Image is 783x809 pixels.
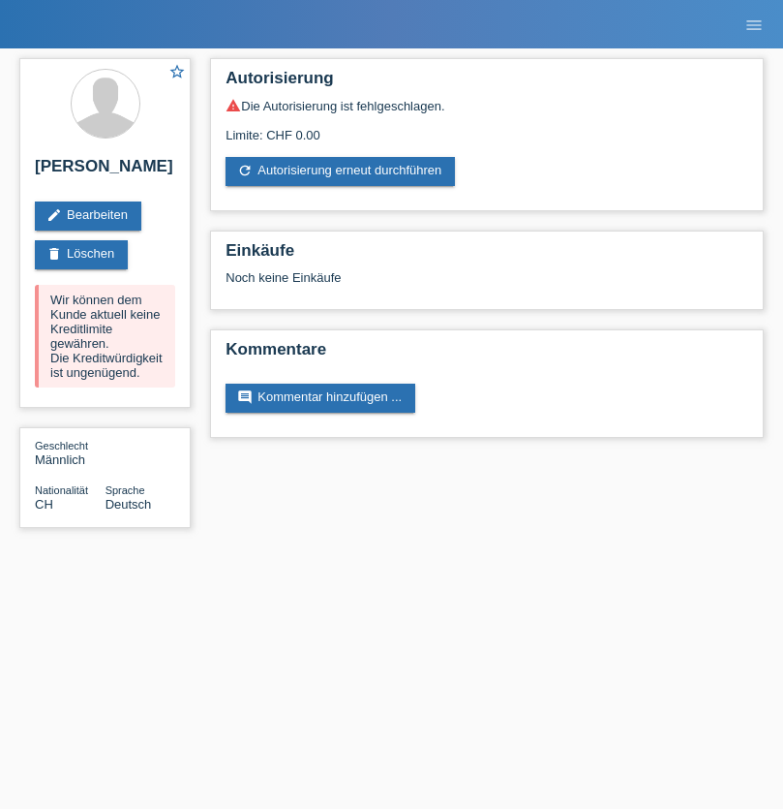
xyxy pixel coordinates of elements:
span: Schweiz [35,497,53,512]
h2: [PERSON_NAME] [35,157,175,186]
h2: Autorisierung [226,69,748,98]
i: refresh [237,163,253,178]
h2: Kommentare [226,340,748,369]
div: Die Autorisierung ist fehlgeschlagen. [226,98,748,113]
i: delete [46,246,62,262]
a: star_border [168,63,186,83]
span: Sprache [105,484,145,496]
div: Wir können dem Kunde aktuell keine Kreditlimite gewähren. Die Kreditwürdigkeit ist ungenügend. [35,285,175,388]
div: Noch keine Einkäufe [226,270,748,299]
i: edit [46,207,62,223]
i: warning [226,98,241,113]
a: deleteLöschen [35,240,128,269]
i: menu [744,16,764,35]
a: refreshAutorisierung erneut durchführen [226,157,455,186]
div: Männlich [35,438,105,467]
h2: Einkäufe [226,241,748,270]
span: Deutsch [105,497,152,512]
a: editBearbeiten [35,202,141,231]
i: star_border [168,63,186,80]
span: Geschlecht [35,440,88,451]
i: comment [237,389,253,405]
a: commentKommentar hinzufügen ... [226,384,415,413]
div: Limite: CHF 0.00 [226,113,748,142]
a: menu [735,18,773,30]
span: Nationalität [35,484,88,496]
